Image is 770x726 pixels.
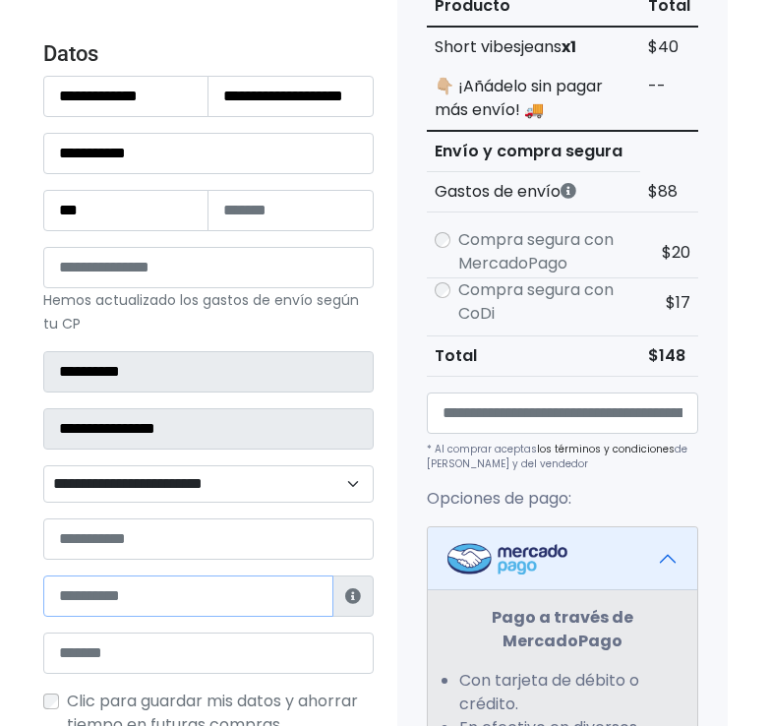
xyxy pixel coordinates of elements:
p: Opciones de pago: [427,487,698,511]
th: Gastos de envío [427,171,640,212]
a: los términos y condiciones [537,442,675,456]
label: Compra segura con MercadoPago [458,228,632,275]
label: Compra segura con CoDi [458,278,632,326]
span: $20 [662,241,690,264]
small: Hemos actualizado los gastos de envío según tu CP [43,290,359,333]
i: Los gastos de envío dependen de códigos postales. ¡Te puedes llevar más productos en un solo envío ! [561,183,576,199]
strong: x1 [562,35,576,58]
th: Total [427,335,640,376]
th: Envío y compra segura [427,131,640,172]
strong: Pago a través de MercadoPago [492,606,633,652]
p: * Al comprar aceptas de [PERSON_NAME] y del vendedor [427,442,698,471]
td: $148 [640,335,698,376]
td: $88 [640,171,698,212]
img: Mercadopago Logo [447,543,567,575]
td: $40 [640,27,698,67]
td: 👇🏼 ¡Añádelo sin pagar más envío! 🚚 [427,67,640,131]
h4: Datos [43,41,374,67]
span: $17 [666,291,690,314]
td: Short vibesjeans [427,27,640,67]
i: Estafeta lo usará para ponerse en contacto en caso de tener algún problema con el envío [345,588,361,604]
li: Con tarjeta de débito o crédito. [459,669,666,716]
td: -- [640,67,698,131]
